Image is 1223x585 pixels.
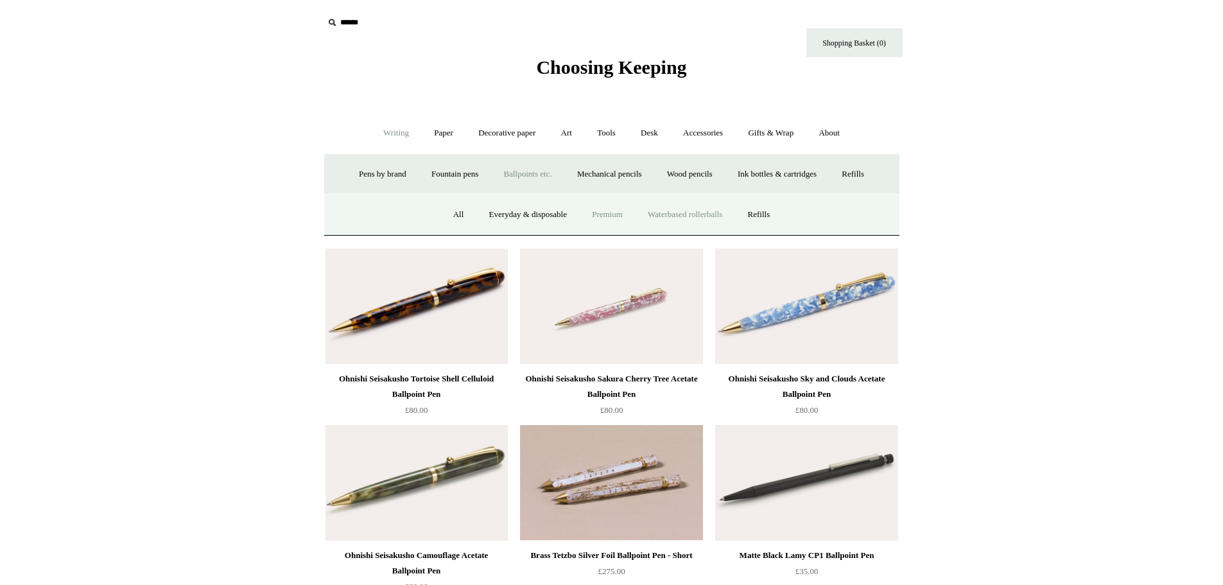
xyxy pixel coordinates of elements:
[492,157,564,191] a: Ballpoints etc.
[325,249,508,364] img: Ohnishi Seisakusho Tortoise Shell Celluloid Ballpoint Pen
[520,249,702,364] a: Ohnishi Seisakusho Sakura Cherry Tree Acetate Ballpoint Pen Ohnishi Seisakusho Sakura Cherry Tree...
[566,157,654,191] a: Mechanical pencils
[467,116,547,150] a: Decorative paper
[715,249,898,364] a: Ohnishi Seisakusho Sky and Clouds Acetate Ballpoint Pen Ohnishi Seisakusho Sky and Clouds Acetate...
[806,28,903,57] a: Shopping Basket (0)
[585,116,627,150] a: Tools
[636,198,734,232] a: Waterbased rollerballs
[718,371,894,402] div: Ohnishi Seisakusho Sky and Clouds Acetate Ballpoint Pen
[329,371,505,402] div: Ohnishi Seisakusho Tortoise Shell Celluloid Ballpoint Pen
[655,157,724,191] a: Wood pencils
[550,116,584,150] a: Art
[420,157,490,191] a: Fountain pens
[629,116,670,150] a: Desk
[325,249,508,364] a: Ohnishi Seisakusho Tortoise Shell Celluloid Ballpoint Pen Ohnishi Seisakusho Tortoise Shell Cellu...
[726,157,828,191] a: Ink bottles & cartridges
[325,425,508,541] a: Ohnishi Seisakusho Camouflage Acetate Ballpoint Pen Ohnishi Seisakusho Camouflage Acetate Ballpoi...
[325,425,508,541] img: Ohnishi Seisakusho Camouflage Acetate Ballpoint Pen
[372,116,421,150] a: Writing
[347,157,418,191] a: Pens by brand
[672,116,734,150] a: Accessories
[715,249,898,364] img: Ohnishi Seisakusho Sky and Clouds Acetate Ballpoint Pen
[520,425,702,541] img: Brass Tetzbo Silver Foil Ballpoint Pen - Short
[718,548,894,563] div: Matte Black Lamy CP1 Ballpoint Pen
[807,116,851,150] a: About
[580,198,634,232] a: Premium
[795,405,819,415] span: £80.00
[600,405,623,415] span: £80.00
[736,116,805,150] a: Gifts & Wrap
[715,425,898,541] a: Matte Black Lamy CP1 Ballpoint Pen Matte Black Lamy CP1 Ballpoint Pen
[329,548,505,579] div: Ohnishi Seisakusho Camouflage Acetate Ballpoint Pen
[598,566,625,576] span: £275.00
[523,371,699,402] div: Ohnishi Seisakusho Sakura Cherry Tree Acetate Ballpoint Pen
[325,371,508,424] a: Ohnishi Seisakusho Tortoise Shell Celluloid Ballpoint Pen £80.00
[520,249,702,364] img: Ohnishi Seisakusho Sakura Cherry Tree Acetate Ballpoint Pen
[715,371,898,424] a: Ohnishi Seisakusho Sky and Clouds Acetate Ballpoint Pen £80.00
[536,67,686,76] a: Choosing Keeping
[520,425,702,541] a: Brass Tetzbo Silver Foil Ballpoint Pen - Short Brass Tetzbo Silver Foil Ballpoint Pen - Short
[520,371,702,424] a: Ohnishi Seisakusho Sakura Cherry Tree Acetate Ballpoint Pen £80.00
[523,548,699,563] div: Brass Tetzbo Silver Foil Ballpoint Pen - Short
[478,198,578,232] a: Everyday & disposable
[795,566,819,576] span: £35.00
[405,405,428,415] span: £80.00
[536,57,686,78] span: Choosing Keeping
[830,157,876,191] a: Refills
[422,116,465,150] a: Paper
[715,425,898,541] img: Matte Black Lamy CP1 Ballpoint Pen
[442,198,476,232] a: All
[736,198,782,232] a: Refills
